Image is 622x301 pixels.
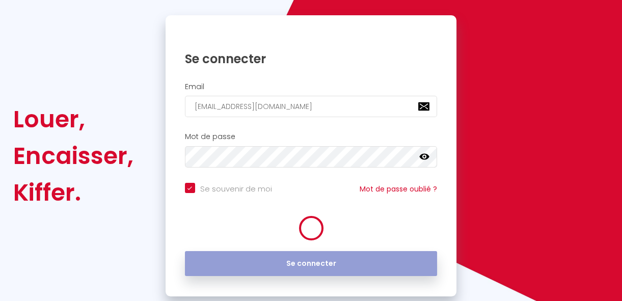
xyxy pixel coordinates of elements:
[185,96,438,117] input: Ton Email
[185,83,438,91] h2: Email
[13,174,133,211] div: Kiffer.
[13,101,133,138] div: Louer,
[185,251,438,277] button: Se connecter
[360,184,437,194] a: Mot de passe oublié ?
[185,132,438,141] h2: Mot de passe
[185,51,438,67] h1: Se connecter
[13,138,133,174] div: Encaisser,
